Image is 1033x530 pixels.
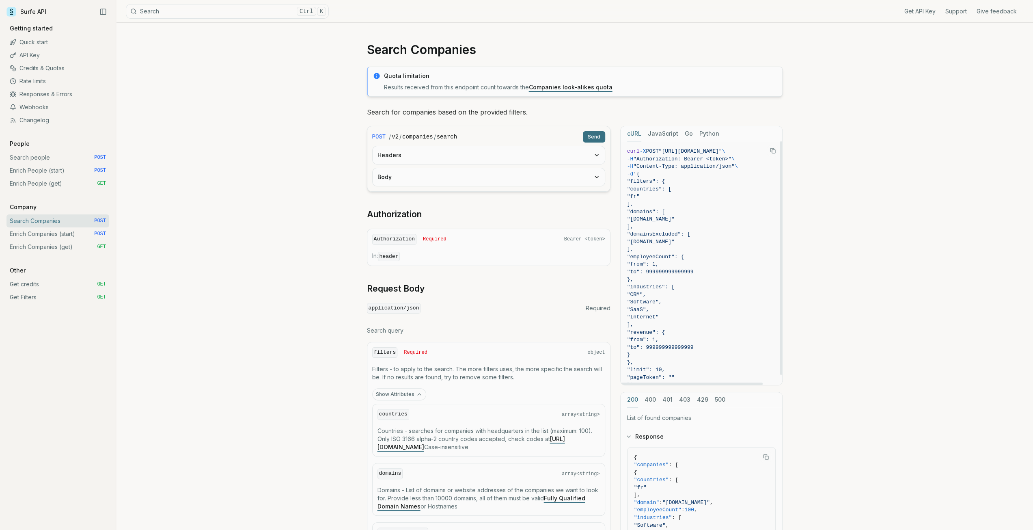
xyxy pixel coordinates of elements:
[6,114,109,127] a: Changelog
[377,468,403,479] code: domains
[633,171,640,177] span: '{
[372,133,386,141] span: POST
[648,126,678,141] button: JavaScript
[634,469,637,476] span: {
[6,49,109,62] a: API Key
[6,101,109,114] a: Webhooks
[367,303,421,314] code: application/json
[97,281,106,288] span: GET
[633,156,731,162] span: "Authorization: Bearer <token>"
[367,106,783,118] p: Search for companies based on the provided filters.
[627,254,684,260] span: "employeeCount": {
[634,515,672,521] span: "industries"
[627,269,694,275] span: "to": 999999999999999
[627,277,634,283] span: },
[13,21,19,28] img: website_grey.svg
[685,126,693,141] button: Go
[434,133,436,141] span: /
[587,349,605,356] span: object
[699,126,719,141] button: Python
[904,7,936,15] a: Get API Key
[389,133,391,141] span: /
[627,329,665,335] span: "revenue": {
[945,7,967,15] a: Support
[627,224,634,230] span: ],
[31,48,73,53] div: Domain Overview
[633,163,735,169] span: "Content-Type: application/json"
[627,231,690,237] span: "domainsExcluded": [
[659,148,722,154] span: "[URL][DOMAIN_NAME]"
[6,164,109,177] a: Enrich People (start) POST
[694,507,697,513] span: ,
[679,392,690,407] button: 403
[627,126,641,141] button: cURL
[297,7,316,16] kbd: Ctrl
[669,462,678,468] span: : [
[562,471,600,477] span: array<string>
[627,193,640,199] span: "fr"
[6,291,109,304] a: Get Filters GET
[6,151,109,164] a: Search people POST
[621,426,782,447] button: Response
[377,486,600,511] p: Domains - List of domains or website addresses of the companies we want to look for. Provide less...
[126,4,329,19] button: SearchCtrlK
[627,239,675,245] span: "[DOMAIN_NAME]"
[437,133,457,141] code: search
[634,477,669,483] span: "countries"
[659,500,662,506] span: :
[6,227,109,240] a: Enrich Companies (start) POST
[97,180,106,187] span: GET
[634,462,669,468] span: "companies"
[627,392,638,407] button: 200
[94,231,106,237] span: POST
[94,154,106,161] span: POST
[627,322,634,328] span: ],
[97,244,106,250] span: GET
[735,163,738,169] span: \
[662,500,710,506] span: "[DOMAIN_NAME]"
[627,374,675,381] span: "pageToken": ""
[672,515,681,521] span: : [
[6,62,109,75] a: Credits & Quotas
[627,178,665,184] span: "filters": {
[6,24,56,32] p: Getting started
[767,145,779,157] button: Copy Text
[634,492,641,498] span: ],
[627,382,634,388] span: }'
[627,352,630,358] span: }
[684,507,694,513] span: 100
[722,148,725,154] span: \
[373,168,605,186] button: Body
[81,47,87,54] img: tab_keywords_by_traffic_grey.svg
[627,209,665,215] span: "domains": [
[6,278,109,291] a: Get credits GET
[627,163,634,169] span: -H
[423,236,446,242] span: Required
[760,451,772,463] button: Copy Text
[634,522,666,528] span: "Software"
[378,252,400,261] code: header
[372,347,398,358] code: filters
[392,133,399,141] code: v2
[367,42,783,57] h1: Search Companies
[666,522,669,528] span: ,
[627,246,634,252] span: ],
[372,365,605,381] p: Filters - to apply to the search. The more filters uses, the more specific the search will be. If...
[6,6,46,18] a: Surfe API
[6,240,109,253] a: Enrich Companies (get) GET
[404,349,427,356] span: Required
[627,201,634,207] span: ],
[384,83,777,91] p: Results received from this endpoint count towards the
[399,133,401,141] span: /
[627,414,776,422] p: List of found companies
[21,21,89,28] div: Domain: [DOMAIN_NAME]
[627,344,694,350] span: "to": 999999999999999
[977,7,1017,15] a: Give feedback
[377,409,409,420] code: countries
[529,84,612,91] a: Companies look-alikes quota
[402,133,433,141] code: companies
[627,216,675,222] span: "[DOMAIN_NAME]"
[6,75,109,88] a: Rate limits
[645,392,656,407] button: 400
[6,203,40,211] p: Company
